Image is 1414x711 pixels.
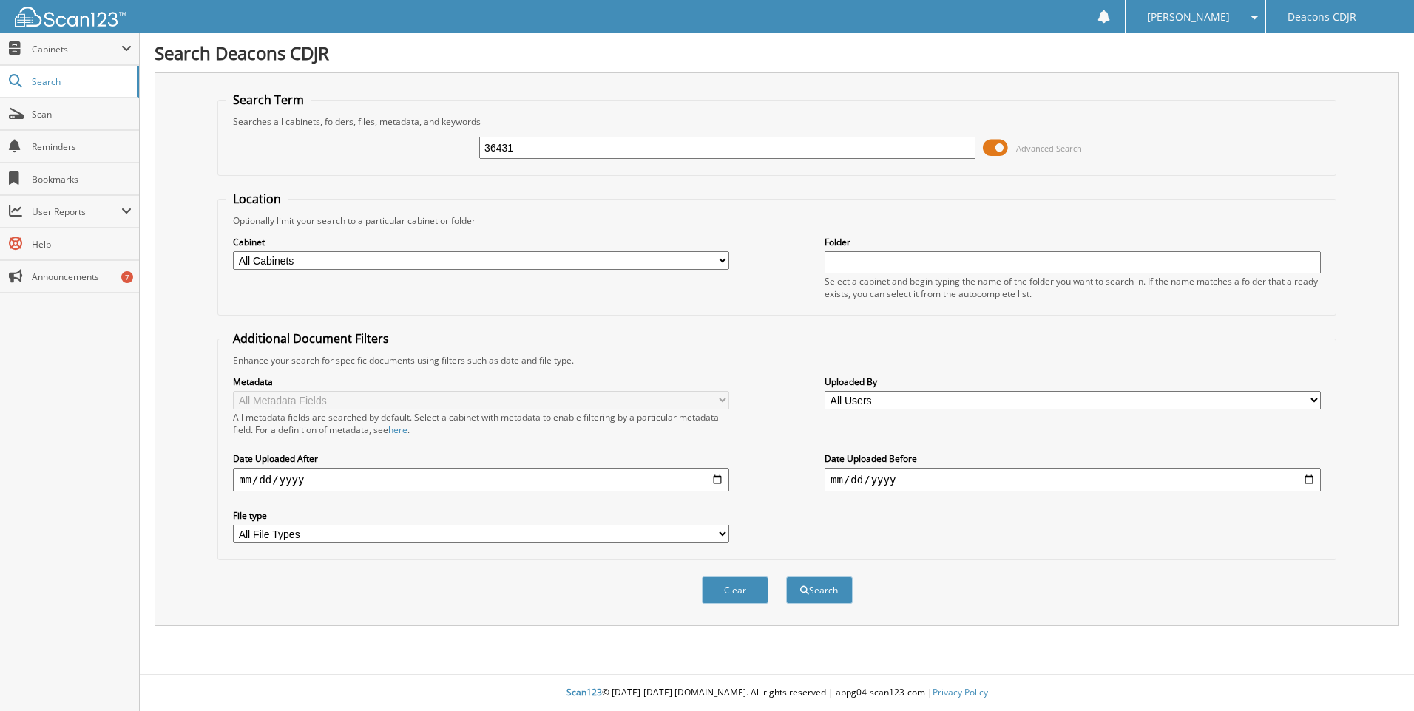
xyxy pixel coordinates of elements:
[1340,640,1414,711] iframe: Chat Widget
[825,468,1321,491] input: end
[825,452,1321,465] label: Date Uploaded Before
[233,236,729,248] label: Cabinet
[32,205,121,218] span: User Reports
[140,675,1414,711] div: © [DATE]-[DATE] [DOMAIN_NAME]. All rights reserved | appg04-scan123-com |
[155,41,1399,65] h1: Search Deacons CDJR
[233,375,729,388] label: Metadata
[388,423,407,436] a: here
[32,108,132,120] span: Scan
[825,275,1321,300] div: Select a cabinet and begin typing the name of the folder you want to search in. If the name match...
[15,7,126,27] img: scan123-logo-white.svg
[32,173,132,186] span: Bookmarks
[566,686,602,698] span: Scan123
[226,115,1328,128] div: Searches all cabinets, folders, files, metadata, and keywords
[226,191,288,207] legend: Location
[32,75,129,88] span: Search
[32,140,132,153] span: Reminders
[226,92,311,108] legend: Search Term
[32,271,132,283] span: Announcements
[825,375,1321,388] label: Uploaded By
[1016,143,1082,154] span: Advanced Search
[32,43,121,55] span: Cabinets
[933,686,988,698] a: Privacy Policy
[226,354,1328,367] div: Enhance your search for specific documents using filters such as date and file type.
[1147,13,1230,21] span: [PERSON_NAME]
[121,271,133,283] div: 7
[233,411,729,436] div: All metadata fields are searched by default. Select a cabinet with metadata to enable filtering b...
[233,509,729,522] label: File type
[825,236,1321,248] label: Folder
[786,576,853,604] button: Search
[233,452,729,465] label: Date Uploaded After
[1288,13,1356,21] span: Deacons CDJR
[233,468,729,491] input: start
[702,576,768,604] button: Clear
[226,214,1328,227] div: Optionally limit your search to a particular cabinet or folder
[226,330,396,347] legend: Additional Document Filters
[32,238,132,251] span: Help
